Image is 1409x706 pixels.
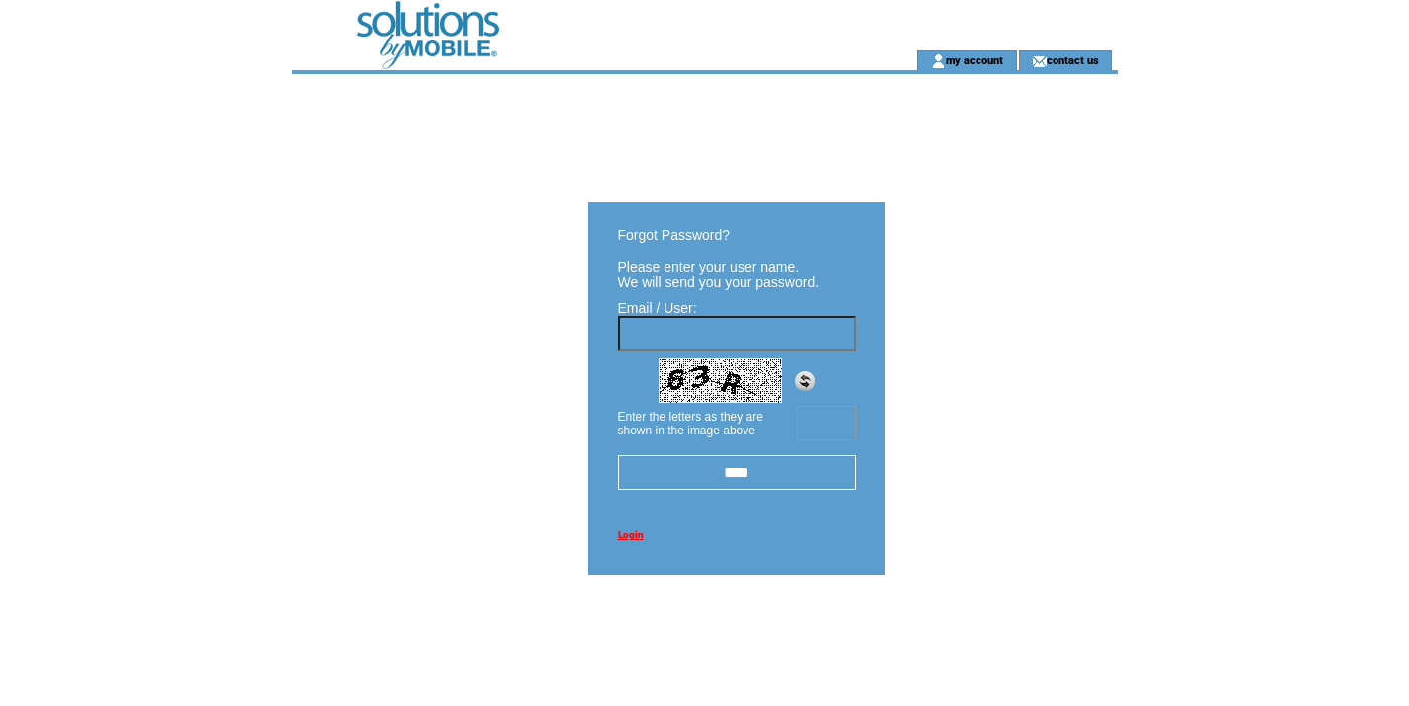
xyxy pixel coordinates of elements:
[618,410,763,437] span: Enter the letters as they are shown in the image above
[1047,53,1099,66] a: contact us
[618,300,697,316] span: Email / User:
[795,371,815,391] img: refresh.png
[659,358,782,403] img: Captcha.jpg
[946,53,1003,66] a: my account
[618,227,820,290] span: Forgot Password? Please enter your user name. We will send you your password.
[1032,53,1047,69] img: contact_us_icon.gif
[931,53,946,69] img: account_icon.gif
[618,529,644,540] a: Login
